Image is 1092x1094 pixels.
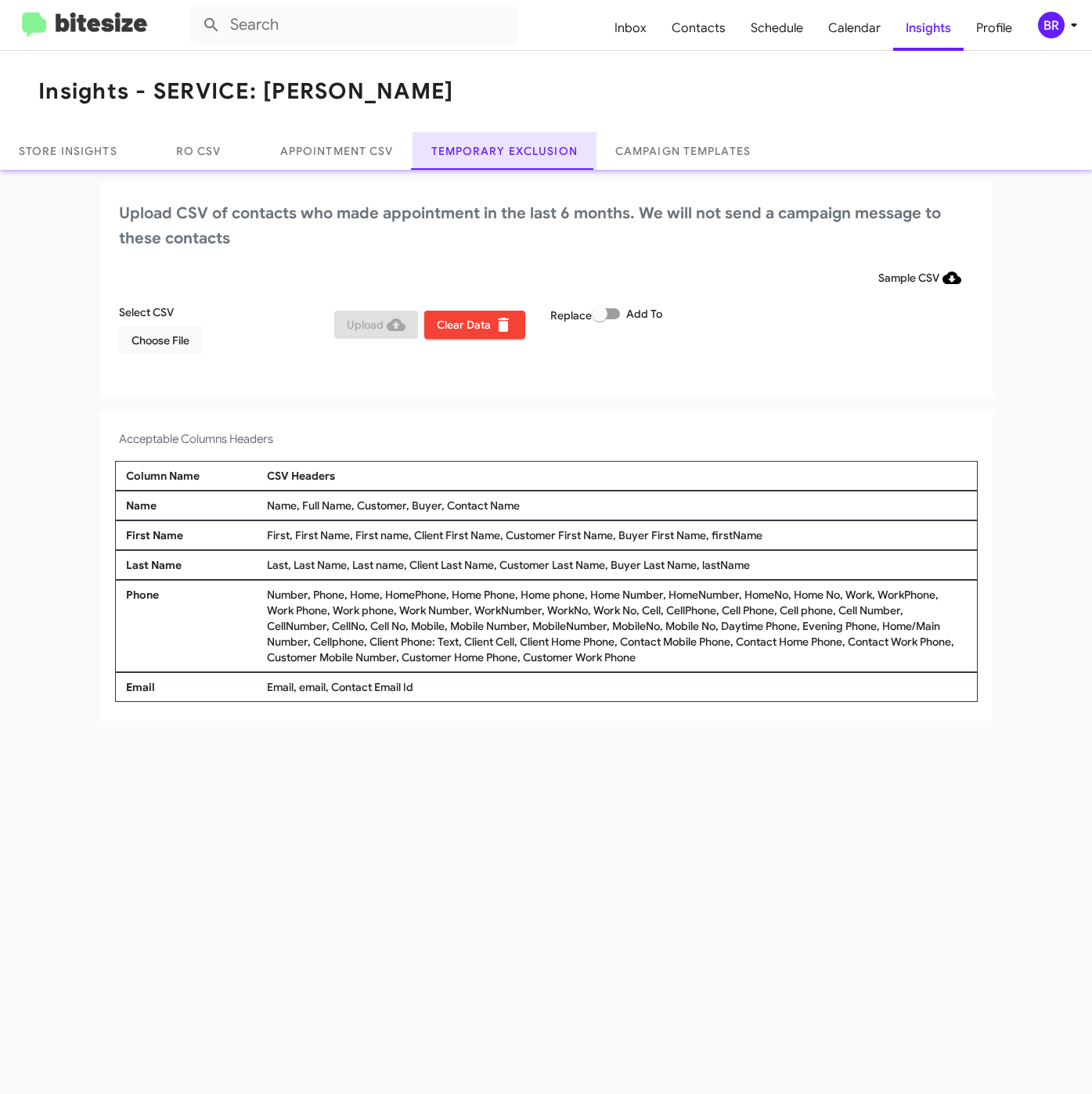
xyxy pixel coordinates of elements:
[437,311,513,339] span: Clear Data
[122,498,264,513] div: Name
[132,326,189,354] span: Choose File
[136,132,261,170] a: RO CSV
[122,587,264,665] div: Phone
[263,587,970,665] div: Number, Phone, Home, HomePhone, Home Phone, Home phone, Home Number, HomeNumber, HomeNo, Home No,...
[263,468,970,484] div: CSV Headers
[424,311,525,339] button: Clear Data
[626,304,662,323] span: Add To
[122,679,264,695] div: Email
[122,527,264,543] div: First Name
[189,6,518,44] input: Search
[263,557,970,573] div: Last, Last Name, Last name, Client Last Name, Customer Last Name, Buyer Last Name, lastName
[347,311,405,339] span: Upload
[596,132,769,170] a: Campaign Templates
[866,264,974,292] button: Sample CSV
[334,311,418,339] button: Upload
[413,132,596,170] a: Temporary Exclusion
[263,679,970,695] div: Email, email, Contact Email Id
[119,326,202,354] button: Choose File
[878,264,961,292] span: Sample CSV
[122,557,264,573] div: Last Name
[964,5,1025,51] a: Profile
[816,5,893,51] a: Calendar
[119,304,174,320] label: Select CSV
[738,5,816,51] a: Schedule
[119,430,974,448] h4: Acceptable Columns Headers
[119,201,974,251] h2: Upload CSV of contacts who made appointment in the last 6 months. We will not send a campaign mes...
[1025,12,1075,38] button: BR
[602,5,659,51] a: Inbox
[893,5,964,51] a: Insights
[659,5,738,51] a: Contacts
[263,498,970,513] div: Name, Full Name, Customer, Buyer, Contact Name
[263,527,970,543] div: First, First Name, First name, Client First Name, Customer First Name, Buyer First Name, firstName
[546,304,762,367] div: Replace
[122,468,264,484] div: Column Name
[1038,12,1065,38] div: BR
[38,79,453,104] h1: Insights - SERVICE: [PERSON_NAME]
[261,132,413,170] a: Appointment CSV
